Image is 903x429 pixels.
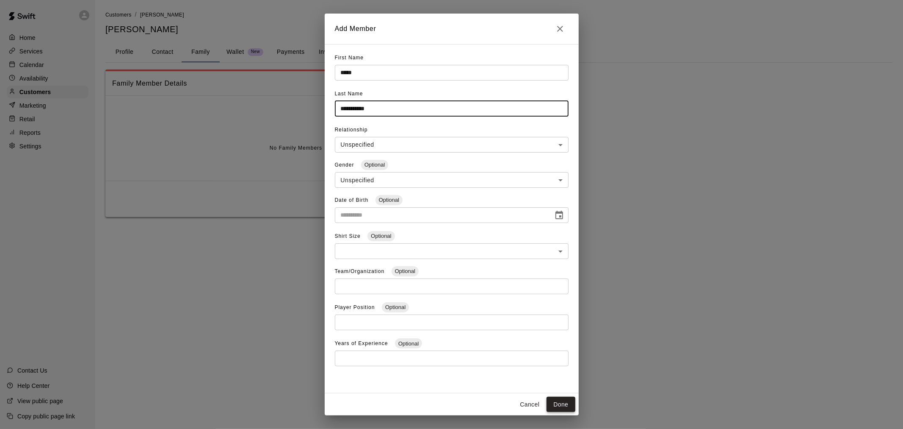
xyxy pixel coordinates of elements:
h2: Add Member [325,14,579,44]
span: Years of Experience [335,340,390,346]
span: Team/Organization [335,268,387,274]
span: Optional [367,233,395,239]
span: Optional [382,304,409,310]
button: Done [547,397,575,412]
span: Optional [392,268,419,274]
span: Date of Birth [335,197,370,203]
div: Unspecified [335,172,569,188]
span: Relationship [335,127,368,133]
span: Gender [335,162,356,168]
button: Close [552,20,569,37]
button: Cancel [516,397,543,412]
span: Optional [361,162,388,168]
span: Last Name [335,91,363,97]
span: Player Position [335,304,377,310]
span: First Name [335,55,364,61]
span: Optional [376,197,403,203]
div: Unspecified [335,137,569,153]
span: Optional [395,340,422,347]
button: Choose date [551,207,568,224]
span: Shirt Size [335,233,363,239]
